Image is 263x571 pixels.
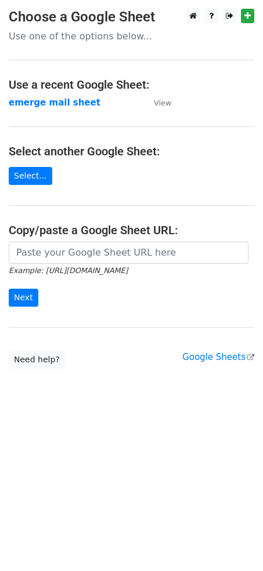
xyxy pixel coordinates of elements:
small: View [154,99,171,107]
input: Next [9,289,38,307]
a: Google Sheets [182,352,254,362]
a: emerge mail sheet [9,97,100,108]
a: View [142,97,171,108]
h3: Choose a Google Sheet [9,9,254,26]
h4: Select another Google Sheet: [9,144,254,158]
small: Example: [URL][DOMAIN_NAME] [9,266,128,275]
input: Paste your Google Sheet URL here [9,242,248,264]
p: Use one of the options below... [9,30,254,42]
h4: Use a recent Google Sheet: [9,78,254,92]
a: Need help? [9,351,65,369]
a: Select... [9,167,52,185]
h4: Copy/paste a Google Sheet URL: [9,223,254,237]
